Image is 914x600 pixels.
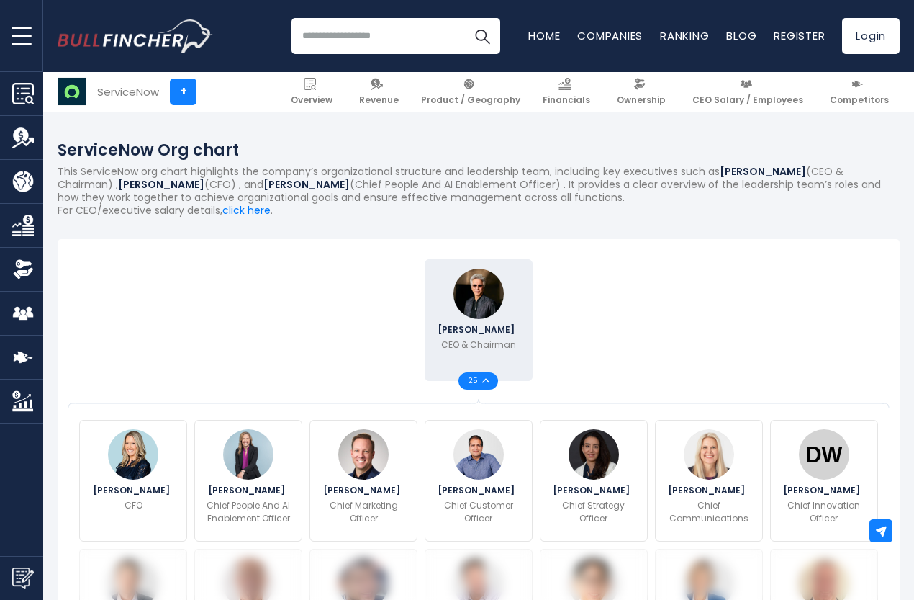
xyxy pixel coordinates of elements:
[720,164,806,179] b: [PERSON_NAME]
[453,269,504,319] img: Bill McDermott
[686,72,810,112] a: CEO Salary / Employees
[464,18,500,54] button: Search
[779,499,869,525] p: Chief Innovation Officer
[58,165,900,205] p: This ServiceNow org chart highlights the company’s organizational structure and leadership team, ...
[415,72,527,112] a: Product / Geography
[543,94,590,106] span: Financials
[553,486,634,495] span: [PERSON_NAME]
[668,486,749,495] span: [PERSON_NAME]
[58,138,900,162] h1: ServiceNow Org chart
[204,499,293,525] p: Chief People And AI Enablement Officer
[655,420,763,542] a: Paige Young [PERSON_NAME] Chief Communications Officer
[830,94,889,106] span: Competitors
[660,28,709,43] a: Ranking
[438,326,519,334] span: [PERSON_NAME]
[770,420,878,542] a: Dave Wright [PERSON_NAME] Chief Innovation Officer
[79,420,187,542] a: Gina Mastantuono [PERSON_NAME] CFO
[353,72,405,112] a: Revenue
[263,177,350,192] b: [PERSON_NAME]
[284,72,339,112] a: Overview
[58,19,213,53] img: Bullfincher logo
[774,28,825,43] a: Register
[58,19,212,53] a: Go to homepage
[468,377,482,385] span: 25
[319,499,408,525] p: Chief Marketing Officer
[118,177,204,192] b: [PERSON_NAME]
[108,429,158,480] img: Gina Mastantuono
[291,94,332,106] span: Overview
[125,499,142,512] p: CFO
[12,259,34,280] img: Ownership
[549,499,638,525] p: Chief Strategy Officer
[528,28,560,43] a: Home
[823,72,895,112] a: Competitors
[223,429,273,480] img: Jacqui Canney
[58,204,900,217] p: For CEO/executive salary details, .
[425,259,533,381] a: Bill McDermott [PERSON_NAME] CEO & Chairman 25
[58,78,86,105] img: NOW logo
[434,499,523,525] p: Chief Customer Officer
[97,84,159,100] div: ServiceNow
[617,94,666,106] span: Ownership
[569,429,619,480] img: Hala Zeine
[222,203,271,218] a: click here
[664,499,754,525] p: Chief Communications Officer
[453,429,504,480] img: Chris Bedi
[170,79,196,105] a: +
[610,72,672,112] a: Ownership
[309,420,417,542] a: Colin Fleming [PERSON_NAME] Chief Marketing Officer
[338,429,389,480] img: Colin Fleming
[194,420,302,542] a: Jacqui Canney [PERSON_NAME] Chief People And AI Enablement Officer
[536,72,597,112] a: Financials
[799,429,849,480] img: Dave Wright
[208,486,289,495] span: [PERSON_NAME]
[93,486,174,495] span: [PERSON_NAME]
[684,429,734,480] img: Paige Young
[842,18,900,54] a: Login
[359,94,399,106] span: Revenue
[421,94,520,106] span: Product / Geography
[692,94,803,106] span: CEO Salary / Employees
[323,486,404,495] span: [PERSON_NAME]
[540,420,648,542] a: Hala Zeine [PERSON_NAME] Chief Strategy Officer
[577,28,643,43] a: Companies
[441,339,516,352] p: CEO & Chairman
[425,420,533,542] a: Chris Bedi [PERSON_NAME] Chief Customer Officer
[726,28,756,43] a: Blog
[438,486,519,495] span: [PERSON_NAME]
[783,486,864,495] span: [PERSON_NAME]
